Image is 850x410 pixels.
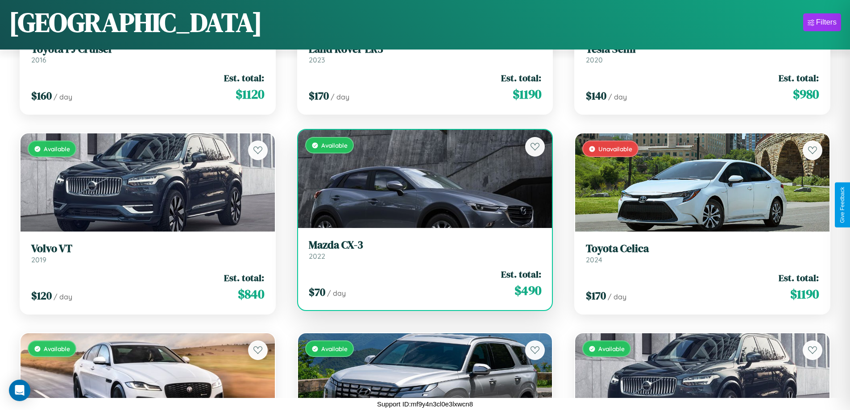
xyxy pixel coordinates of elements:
[309,239,542,261] a: Mazda CX-32022
[321,141,348,149] span: Available
[377,398,473,410] p: Support ID: mf9y4n3cl0e3lxwcn8
[816,18,837,27] div: Filters
[31,242,264,264] a: Volvo VT2019
[586,55,603,64] span: 2020
[309,239,542,252] h3: Mazda CX-3
[54,92,72,101] span: / day
[598,145,632,153] span: Unavailable
[54,292,72,301] span: / day
[598,345,625,352] span: Available
[31,88,52,103] span: $ 160
[236,85,264,103] span: $ 1120
[586,288,606,303] span: $ 170
[309,285,325,299] span: $ 70
[327,289,346,298] span: / day
[803,13,841,31] button: Filters
[501,71,541,84] span: Est. total:
[331,92,349,101] span: / day
[321,345,348,352] span: Available
[793,85,819,103] span: $ 980
[31,43,264,65] a: Toyota FJ Cruiser2016
[586,255,602,264] span: 2024
[309,43,542,65] a: Land Rover LR32023
[514,282,541,299] span: $ 490
[779,71,819,84] span: Est. total:
[586,242,819,255] h3: Toyota Celica
[44,345,70,352] span: Available
[9,380,30,401] div: Open Intercom Messenger
[224,71,264,84] span: Est. total:
[779,271,819,284] span: Est. total:
[513,85,541,103] span: $ 1190
[501,268,541,281] span: Est. total:
[44,145,70,153] span: Available
[309,88,329,103] span: $ 170
[31,255,46,264] span: 2019
[790,285,819,303] span: $ 1190
[586,43,819,65] a: Tesla Semi2020
[31,242,264,255] h3: Volvo VT
[238,285,264,303] span: $ 840
[309,252,325,261] span: 2022
[839,187,846,223] div: Give Feedback
[9,4,262,41] h1: [GEOGRAPHIC_DATA]
[31,55,46,64] span: 2016
[31,288,52,303] span: $ 120
[586,88,606,103] span: $ 140
[608,92,627,101] span: / day
[224,271,264,284] span: Est. total:
[309,55,325,64] span: 2023
[608,292,626,301] span: / day
[586,242,819,264] a: Toyota Celica2024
